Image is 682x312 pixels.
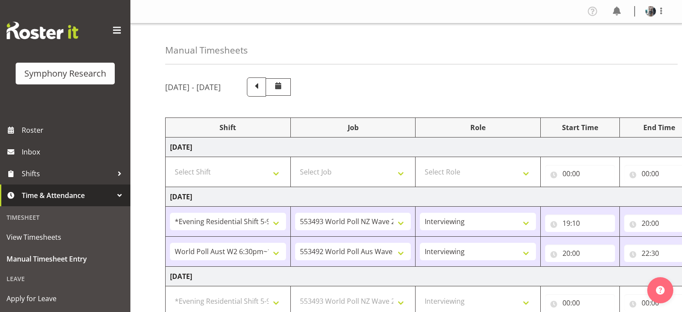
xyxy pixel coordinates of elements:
[2,226,128,248] a: View Timesheets
[545,165,615,182] input: Click to select...
[2,208,128,226] div: Timesheet
[420,122,536,133] div: Role
[545,294,615,312] input: Click to select...
[656,286,665,295] img: help-xxl-2.png
[22,124,126,137] span: Roster
[7,292,124,305] span: Apply for Leave
[545,215,615,232] input: Click to select...
[2,270,128,288] div: Leave
[170,122,286,133] div: Shift
[545,245,615,262] input: Click to select...
[2,248,128,270] a: Manual Timesheet Entry
[22,189,113,202] span: Time & Attendance
[7,252,124,265] span: Manual Timesheet Entry
[645,6,656,17] img: karen-rimmer509cc44dc399f68592e3a0628bc04820.png
[22,167,113,180] span: Shifts
[22,145,126,158] span: Inbox
[24,67,106,80] div: Symphony Research
[7,22,78,39] img: Rosterit website logo
[7,231,124,244] span: View Timesheets
[165,82,221,92] h5: [DATE] - [DATE]
[165,45,248,55] h4: Manual Timesheets
[2,288,128,309] a: Apply for Leave
[545,122,615,133] div: Start Time
[295,122,411,133] div: Job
